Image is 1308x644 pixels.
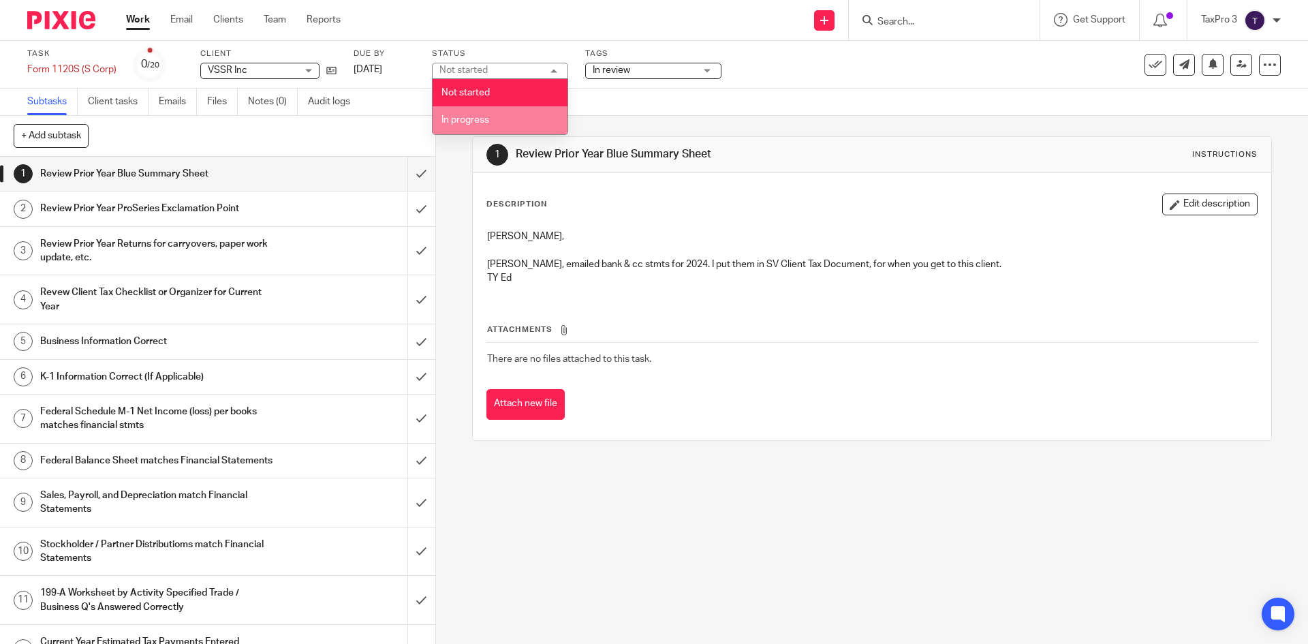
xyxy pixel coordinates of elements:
span: In progress [441,115,489,125]
h1: Stockholder / Partner Distributioms match Financial Statements [40,534,276,569]
a: Subtasks [27,89,78,115]
label: Tags [585,48,721,59]
p: TY Ed [487,271,1256,285]
a: Reports [307,13,341,27]
h1: Federal Schedule M-1 Net Income (loss) per books matches financial stmts [40,401,276,436]
button: Edit description [1162,194,1258,215]
span: There are no files attached to this task. [487,354,651,364]
h1: Sales, Payroll, and Depreciation match Financial Statements [40,485,276,520]
h1: Review Prior Year Returns for carryovers, paper work update, etc. [40,234,276,269]
div: 1 [486,144,508,166]
div: 1 [14,164,33,183]
a: Clients [213,13,243,27]
h1: Review Prior Year Blue Summary Sheet [40,164,276,184]
p: [PERSON_NAME], [487,230,1256,243]
input: Search [876,16,999,29]
a: Notes (0) [248,89,298,115]
div: 7 [14,409,33,428]
a: Files [207,89,238,115]
h1: Review Prior Year Blue Summary Sheet [516,147,901,162]
a: Emails [159,89,197,115]
span: Get Support [1073,15,1125,25]
button: Attach new file [486,389,565,420]
img: Pixie [27,11,95,29]
span: VSSR Inc [208,65,247,75]
h1: Revew Client Tax Checklist or Organizer for Current Year [40,282,276,317]
div: Not started [439,65,488,75]
div: 4 [14,290,33,309]
div: 2 [14,200,33,219]
h1: Business Information Correct [40,331,276,352]
div: 9 [14,493,33,512]
h1: K-1 Information Correct (If Applicable) [40,367,276,387]
a: Work [126,13,150,27]
span: In review [593,65,630,75]
div: 3 [14,241,33,260]
label: Client [200,48,337,59]
p: TaxPro 3 [1201,13,1237,27]
p: [PERSON_NAME], emailed bank & cc stmts for 2024. I put them in SV Client Tax Document, for when y... [487,258,1256,271]
h1: Federal Balance Sheet matches Financial Statements [40,450,276,471]
span: Attachments [487,326,552,333]
h1: Review Prior Year ProSeries Exclamation Point [40,198,276,219]
div: Form 1120S (S Corp) [27,63,116,76]
label: Task [27,48,116,59]
label: Status [432,48,568,59]
img: svg%3E [1244,10,1266,31]
div: 0 [141,57,159,72]
span: [DATE] [354,65,382,74]
a: Email [170,13,193,27]
button: + Add subtask [14,124,89,147]
div: Instructions [1192,149,1258,160]
small: /20 [147,61,159,69]
div: 5 [14,332,33,351]
p: Description [486,199,547,210]
div: 6 [14,367,33,386]
div: 10 [14,542,33,561]
div: 8 [14,451,33,470]
a: Audit logs [308,89,360,115]
label: Due by [354,48,415,59]
a: Team [264,13,286,27]
h1: 199-A Worksheet by Activity Specified Trade / Business Q's Answered Correctly [40,583,276,617]
a: Client tasks [88,89,149,115]
div: 11 [14,591,33,610]
span: Not started [441,88,490,97]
